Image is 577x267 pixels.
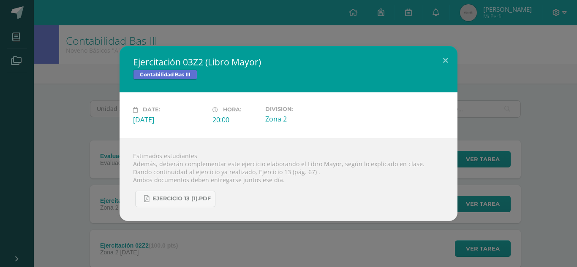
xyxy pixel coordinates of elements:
[212,115,259,124] div: 20:00
[120,138,457,221] div: Estimados estudiantes Además, deberán complementar este ejercicio elaborando el Libro Mayor, segú...
[433,46,457,75] button: Close (Esc)
[152,195,211,202] span: Ejercicio 13 (1).pdf
[133,56,444,68] h2: Ejercitación 03Z2 (Libro Mayor)
[133,115,206,124] div: [DATE]
[133,70,197,80] span: Contabilidad Bas III
[223,107,241,113] span: Hora:
[265,106,338,112] label: Division:
[143,107,160,113] span: Date:
[135,191,215,207] a: Ejercicio 13 (1).pdf
[265,114,338,124] div: Zona 2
